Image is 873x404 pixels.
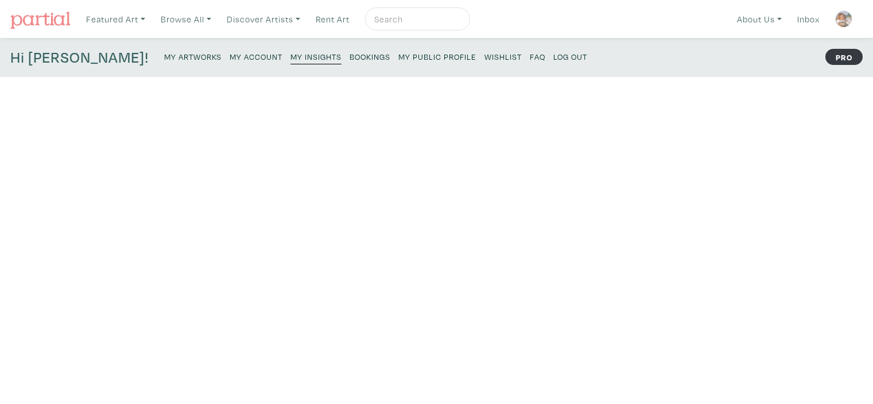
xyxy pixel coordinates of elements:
a: Log Out [553,48,587,64]
small: Bookings [350,51,390,62]
a: My Public Profile [398,48,476,64]
input: Search [373,12,459,26]
small: Log Out [553,51,587,62]
img: phpThumb.php [835,10,852,28]
small: My Artworks [164,51,222,62]
a: Rent Art [311,7,355,31]
a: Wishlist [484,48,522,64]
small: FAQ [530,51,545,62]
small: Wishlist [484,51,522,62]
a: Inbox [792,7,825,31]
a: My Account [230,48,282,64]
a: Bookings [350,48,390,64]
a: Discover Artists [222,7,305,31]
small: My Account [230,51,282,62]
a: Featured Art [81,7,150,31]
a: My Insights [290,48,342,64]
a: Browse All [156,7,216,31]
small: My Insights [290,51,342,62]
strong: PRO [825,49,863,65]
a: FAQ [530,48,545,64]
a: About Us [732,7,787,31]
a: My Artworks [164,48,222,64]
small: My Public Profile [398,51,476,62]
h4: Hi [PERSON_NAME]! [10,48,149,67]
